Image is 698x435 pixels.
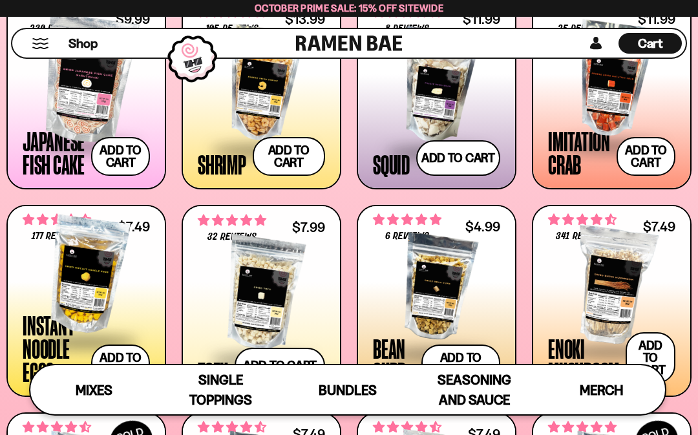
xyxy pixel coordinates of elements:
div: Squid [373,153,410,176]
a: Shop [69,33,98,54]
a: 4.71 stars 177 reviews $7.49 Instant Noodle Eggs Add to cart [6,205,166,397]
button: Add to cart [253,137,326,176]
div: Japanese Fish Cake [23,129,85,176]
span: Shop [69,35,98,52]
span: Cart [638,36,663,51]
a: 4.78 stars 32 reviews $7.99 Tofu Add to cart [182,205,341,397]
span: 4.53 stars [548,211,617,228]
span: Bundles [319,382,377,398]
span: 5.00 stars [373,211,441,228]
div: Instant Noodle Eggs [23,313,85,383]
div: Shrimp [198,153,246,176]
button: Add to cart [626,332,675,383]
button: Add to cart [416,140,500,176]
a: Bundles [284,365,411,414]
button: Add to cart [235,348,325,383]
span: Mixes [76,382,112,398]
div: Cart [619,29,682,58]
div: Imitation Crab [548,129,610,176]
a: Mixes [30,365,157,414]
a: Merch [538,365,665,414]
button: Add to cart [421,345,500,383]
div: $7.99 [292,221,325,233]
span: Single Toppings [189,372,252,408]
span: October Prime Sale: 15% off Sitewide [255,2,443,14]
a: 4.53 stars 341 reviews $7.49 Enoki Mushroom Add to cart [532,205,692,397]
button: Add to cart [91,137,150,176]
button: Mobile Menu Trigger [32,38,49,49]
div: $4.99 [465,220,500,233]
span: Seasoning and Sauce [438,372,511,408]
button: Add to cart [91,345,150,383]
a: 5.00 stars 6 reviews $4.99 Bean Curd Add to cart [357,205,516,397]
button: Add to cart [617,137,675,176]
a: Seasoning and Sauce [411,365,538,414]
span: Merch [580,382,623,398]
span: 4.78 stars [198,212,266,229]
a: Single Toppings [157,365,284,414]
